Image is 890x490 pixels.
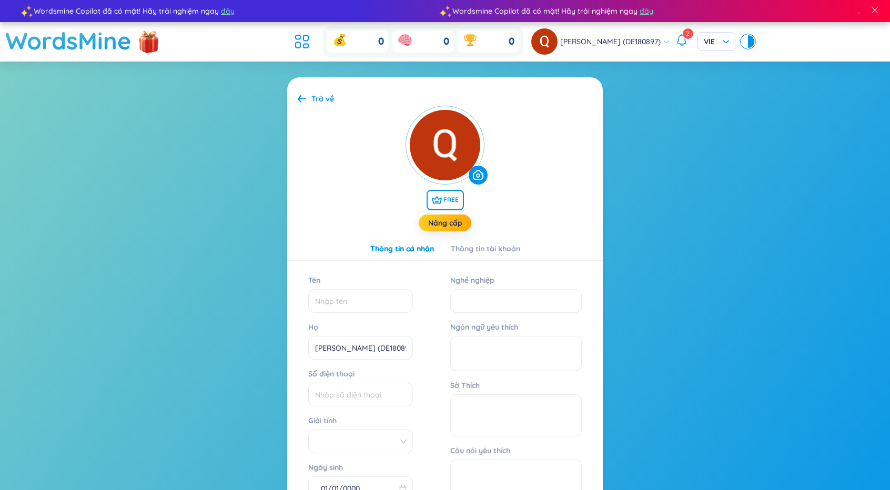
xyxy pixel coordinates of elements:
[138,27,159,58] img: flashSalesIcon.a7f4f837.png
[214,5,228,17] span: đây
[308,459,348,476] label: Ngày sinh
[450,377,485,394] label: Sở Thích
[298,93,334,106] a: Trở về
[428,217,462,229] a: Nâng cấp
[438,5,857,17] div: Wordsmine Copilot đã có mặt! Hãy trải nghiệm ngay
[427,190,464,210] span: FREE
[308,412,342,429] label: Giới tính
[450,272,500,289] label: Nghề nghiệp
[509,35,514,48] span: 0
[370,243,434,254] div: Thông tin cá nhân
[406,106,484,185] img: currentUser
[450,442,515,459] label: Câu nói yêu thích
[451,243,520,254] div: Thông tin tài khoản
[683,28,693,39] sup: 2
[443,35,449,48] span: 0
[5,22,132,59] a: WordsMine
[308,319,323,335] label: Họ
[308,289,413,313] input: Tên
[308,336,413,360] input: Họ
[686,29,690,37] span: 2
[419,215,471,231] button: Nâng cấp
[531,28,560,55] a: avatar
[311,93,334,105] div: Trở về
[450,394,582,436] textarea: Sở Thích
[308,365,360,382] label: Số điện thoại
[308,272,326,289] label: Tên
[308,383,413,406] input: Số điện thoại
[450,289,582,313] input: Nghề nghiệp
[560,36,661,47] span: [PERSON_NAME] (DE180897)
[704,36,729,47] span: VIE
[633,5,646,17] span: đây
[378,35,384,48] span: 0
[531,28,558,55] img: avatar
[450,319,523,335] label: Ngôn ngữ yêu thích
[19,5,438,17] div: Wordsmine Copilot đã có mặt! Hãy trải nghiệm ngay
